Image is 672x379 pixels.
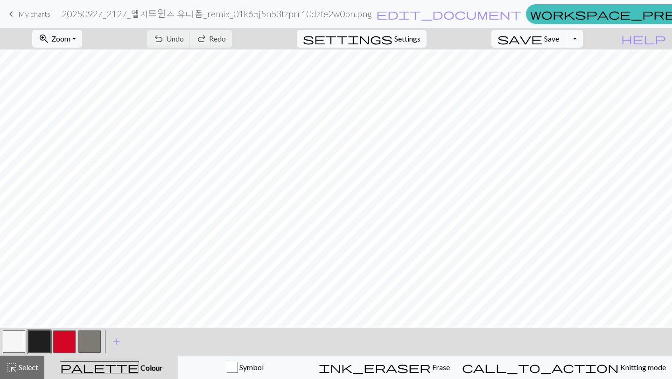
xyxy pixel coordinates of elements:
[621,32,666,45] span: help
[6,361,17,374] span: highlight_alt
[18,9,50,18] span: My charts
[313,356,456,379] button: Erase
[6,7,17,21] span: keyboard_arrow_left
[6,6,50,22] a: My charts
[62,8,372,19] h2: 20250927_2127_엘지트윈스 유니폼_remix_01k65j5n53fzprr10dzfe2w0pn.png
[319,361,431,374] span: ink_eraser
[491,30,566,48] button: Save
[32,30,82,48] button: Zoom
[497,32,542,45] span: save
[456,356,672,379] button: Knitting mode
[51,34,70,43] span: Zoom
[297,30,427,48] button: SettingsSettings
[139,363,162,372] span: Colour
[60,361,139,374] span: palette
[178,356,313,379] button: Symbol
[431,363,450,372] span: Erase
[376,7,522,21] span: edit_document
[303,33,392,44] i: Settings
[17,363,38,372] span: Select
[238,363,264,372] span: Symbol
[544,34,559,43] span: Save
[619,363,666,372] span: Knitting mode
[303,32,392,45] span: settings
[38,32,49,45] span: zoom_in
[394,33,420,44] span: Settings
[111,335,122,348] span: add
[462,361,619,374] span: call_to_action
[44,356,178,379] button: Colour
